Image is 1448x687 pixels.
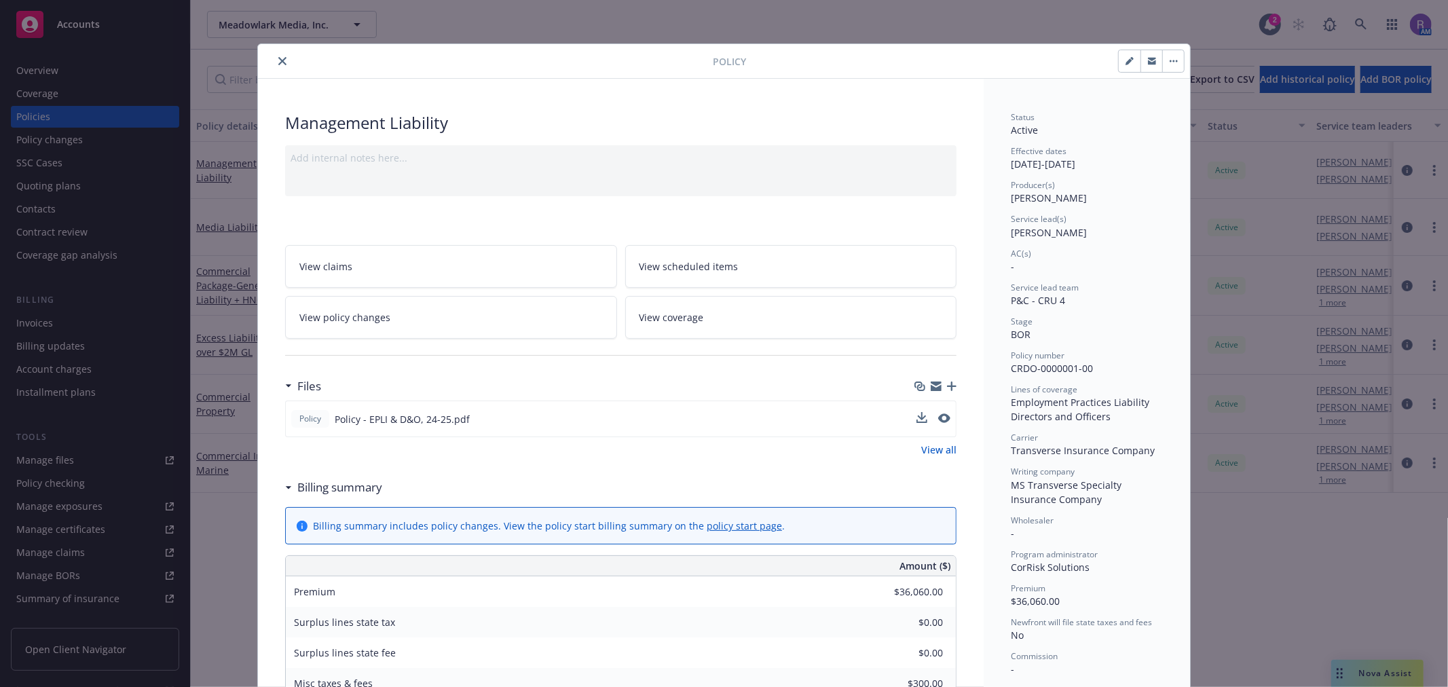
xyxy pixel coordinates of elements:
button: download file [916,412,927,423]
a: View coverage [625,296,957,339]
span: - [1011,527,1014,540]
span: Wholesaler [1011,515,1054,526]
h3: Files [297,377,321,395]
span: CorRisk Solutions [1011,561,1090,574]
span: Policy [713,54,746,69]
span: Newfront will file state taxes and fees [1011,616,1152,628]
a: View all [921,443,957,457]
span: - [1011,260,1014,273]
div: Billing summary includes policy changes. View the policy start billing summary on the . [313,519,785,533]
span: View scheduled items [639,259,739,274]
input: 0.00 [863,612,951,633]
button: download file [916,412,927,426]
span: [PERSON_NAME] [1011,191,1087,204]
div: Management Liability [285,111,957,134]
span: - [1011,663,1014,675]
span: Carrier [1011,432,1038,443]
a: View scheduled items [625,245,957,288]
span: $36,060.00 [1011,595,1060,608]
input: 0.00 [863,582,951,602]
div: Billing summary [285,479,382,496]
button: preview file [938,413,950,423]
div: Add internal notes here... [291,151,951,165]
span: Service lead(s) [1011,213,1066,225]
div: Directors and Officers [1011,409,1163,424]
div: Files [285,377,321,395]
span: No [1011,629,1024,642]
span: Lines of coverage [1011,384,1077,395]
span: Writing company [1011,466,1075,477]
span: Policy number [1011,350,1064,361]
button: preview file [938,412,950,426]
span: Premium [294,585,335,598]
span: BOR [1011,328,1031,341]
span: MS Transverse Specialty Insurance Company [1011,479,1124,506]
span: Policy [297,413,324,425]
span: Service lead team [1011,282,1079,293]
span: Surplus lines state fee [294,646,396,659]
span: Effective dates [1011,145,1066,157]
span: P&C - CRU 4 [1011,294,1065,307]
span: Program administrator [1011,549,1098,560]
span: Producer(s) [1011,179,1055,191]
span: Surplus lines state tax [294,616,395,629]
span: Premium [1011,582,1045,594]
input: 0.00 [863,643,951,663]
span: Transverse Insurance Company [1011,444,1155,457]
span: Policy - EPLI & D&O, 24-25.pdf [335,412,470,426]
span: Amount ($) [899,559,950,573]
span: View coverage [639,310,704,324]
div: Employment Practices Liability [1011,395,1163,409]
span: Active [1011,124,1038,136]
span: AC(s) [1011,248,1031,259]
span: View policy changes [299,310,390,324]
span: CRDO-0000001-00 [1011,362,1093,375]
span: [PERSON_NAME] [1011,226,1087,239]
span: Status [1011,111,1035,123]
button: close [274,53,291,69]
div: [DATE] - [DATE] [1011,145,1163,171]
h3: Billing summary [297,479,382,496]
span: View claims [299,259,352,274]
a: View policy changes [285,296,617,339]
a: View claims [285,245,617,288]
span: Stage [1011,316,1033,327]
span: Commission [1011,650,1058,662]
a: policy start page [707,519,782,532]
